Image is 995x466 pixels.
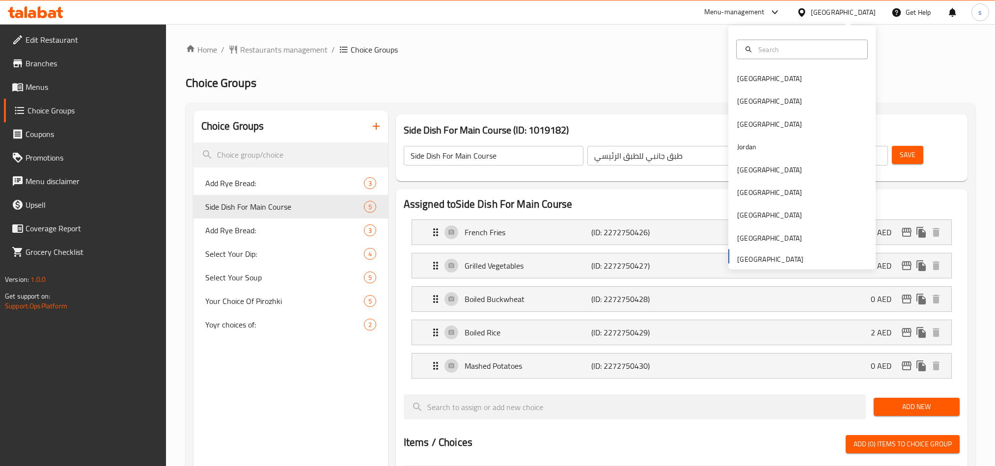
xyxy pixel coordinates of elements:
button: delete [929,292,943,306]
li: Expand [404,249,960,282]
span: 5 [364,202,376,212]
span: Choice Groups [351,44,398,55]
a: Home [186,44,217,55]
div: Choices [364,272,376,283]
div: Select Your Soup5 [193,266,388,289]
div: [GEOGRAPHIC_DATA] [737,96,802,107]
span: Get support on: [5,290,50,302]
span: Yoyr choices of: [205,319,364,330]
span: Version: [5,273,29,286]
p: 5 AED [871,260,899,272]
span: Edit Restaurant [26,34,158,46]
li: Expand [404,282,960,316]
a: Upsell [4,193,166,217]
button: edit [899,325,914,340]
li: Expand [404,316,960,349]
input: Search [754,44,861,55]
h3: Side Dish For Main Course (ID: 1019182) [404,122,960,138]
span: 5 [364,297,376,306]
span: Add Rye Bread: [205,224,364,236]
p: (ID: 2272750428) [591,293,676,305]
button: edit [899,258,914,273]
p: (ID: 2272750429) [591,327,676,338]
div: Add Rye Bread:3 [193,171,388,195]
div: Choices [364,177,376,189]
p: 0 AED [871,360,899,372]
span: Select Your Dip: [205,248,364,260]
a: Coupons [4,122,166,146]
span: 1.0.0 [30,273,46,286]
h2: Items / Choices [404,435,472,450]
span: Promotions [26,152,158,164]
button: Add (0) items to choice group [846,435,960,453]
span: Add (0) items to choice group [854,438,952,450]
a: Menus [4,75,166,99]
div: Your Choice Of Pirozhki5 [193,289,388,313]
span: Menus [26,81,158,93]
input: search [193,142,388,167]
div: [GEOGRAPHIC_DATA] [737,73,802,84]
div: [GEOGRAPHIC_DATA] [737,164,802,175]
div: [GEOGRAPHIC_DATA] [737,187,802,198]
button: duplicate [914,325,929,340]
span: Upsell [26,199,158,211]
span: Coverage Report [26,222,158,234]
a: Support.OpsPlatform [5,300,67,312]
div: Choices [364,319,376,330]
div: Select Your Dip:4 [193,242,388,266]
a: Grocery Checklist [4,240,166,264]
button: duplicate [914,292,929,306]
span: Side Dish For Main Course [205,201,364,213]
div: Expand [412,253,951,278]
p: 2 AED [871,226,899,238]
p: Boiled Buckwheat [465,293,591,305]
div: [GEOGRAPHIC_DATA] [737,118,802,129]
span: Menu disclaimer [26,175,158,187]
span: Select Your Soup [205,272,364,283]
div: Side Dish For Main Course5 [193,195,388,219]
a: Edit Restaurant [4,28,166,52]
span: Add Rye Bread: [205,177,364,189]
li: Expand [404,349,960,383]
li: Expand [404,216,960,249]
p: 0 AED [871,293,899,305]
span: Save [900,149,915,161]
span: s [978,7,982,18]
button: duplicate [914,358,929,373]
li: / [221,44,224,55]
button: Save [892,146,923,164]
span: 4 [364,249,376,259]
button: delete [929,225,943,240]
div: Add Rye Bread:3 [193,219,388,242]
p: Grilled Vegetables [465,260,591,272]
div: [GEOGRAPHIC_DATA] [811,7,876,18]
p: Mashed Potatoes [465,360,591,372]
button: delete [929,358,943,373]
div: Menu-management [704,6,765,18]
div: Choices [364,295,376,307]
a: Restaurants management [228,44,328,55]
button: edit [899,292,914,306]
span: 3 [364,226,376,235]
div: Choices [364,248,376,260]
span: 2 [364,320,376,329]
div: Choices [364,201,376,213]
a: Choice Groups [4,99,166,122]
span: 3 [364,179,376,188]
button: edit [899,225,914,240]
p: (ID: 2272750430) [591,360,676,372]
div: [GEOGRAPHIC_DATA] [737,210,802,220]
span: 5 [364,273,376,282]
div: Expand [412,220,951,245]
button: delete [929,325,943,340]
span: Add New [882,401,952,413]
div: Expand [412,354,951,378]
button: Add New [874,398,960,416]
div: Yoyr choices of:2 [193,313,388,336]
button: edit [899,358,914,373]
p: (ID: 2272750426) [591,226,676,238]
div: Expand [412,287,951,311]
span: Your Choice Of Pirozhki [205,295,364,307]
p: Boiled Rice [465,327,591,338]
span: Restaurants management [240,44,328,55]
